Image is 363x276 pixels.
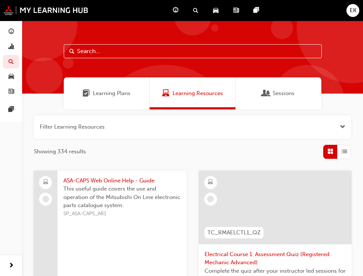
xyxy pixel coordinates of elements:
[8,261,14,270] span: next-icon
[342,147,347,156] span: List
[43,178,48,187] span: laptop-icon
[346,4,359,17] button: EK
[227,3,248,18] a: news-icon
[8,29,14,35] span: guage-icon
[93,89,130,98] span: Learning Plans
[8,74,14,80] span: car-icon
[207,3,227,18] a: car-icon
[64,77,150,109] a: Learning PlansLearning Plans
[42,196,49,202] span: learningRecordVerb_NONE-icon
[350,6,356,15] span: EK
[207,228,261,237] span: TC_RMAELCTL1_QZ
[187,3,207,18] a: search-icon
[63,210,181,218] span: SP_ASA-CAPS_AR1
[340,123,345,131] button: Open the filter
[273,89,294,98] span: Sessions
[162,89,170,98] span: Learning Resources
[8,44,14,50] span: chart-icon
[207,196,214,202] span: learningRecordVerb_NONE-icon
[172,89,223,98] span: Learning Resources
[205,250,346,267] span: Electrical Course 1: Assessment Quiz (Registered Mechanic Advanced)
[34,147,86,156] span: Showing 334 results
[235,77,321,109] a: SessionsSessions
[8,59,14,65] span: search-icon
[63,177,181,185] span: ASA-CAPS Web Online Help - Guide
[4,6,88,15] img: mmal
[328,147,333,156] span: Grid
[233,6,239,15] span: news-icon
[83,89,90,98] span: Learning Plans
[167,3,187,18] a: guage-icon
[262,89,270,98] span: Sessions
[69,47,74,56] span: Search
[248,3,268,18] a: pages-icon
[8,106,14,113] span: pages-icon
[64,44,322,58] input: Search...
[254,6,259,15] span: pages-icon
[173,6,178,15] span: guage-icon
[8,88,14,95] span: news-icon
[208,178,213,187] span: learningResourceType_ELEARNING-icon
[150,77,235,109] a: Learning ResourcesLearning Resources
[63,185,181,210] span: This useful guide covers the use and operation of the Mitsubishi On Line electronic parts catalog...
[193,6,198,15] span: search-icon
[213,6,219,15] span: car-icon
